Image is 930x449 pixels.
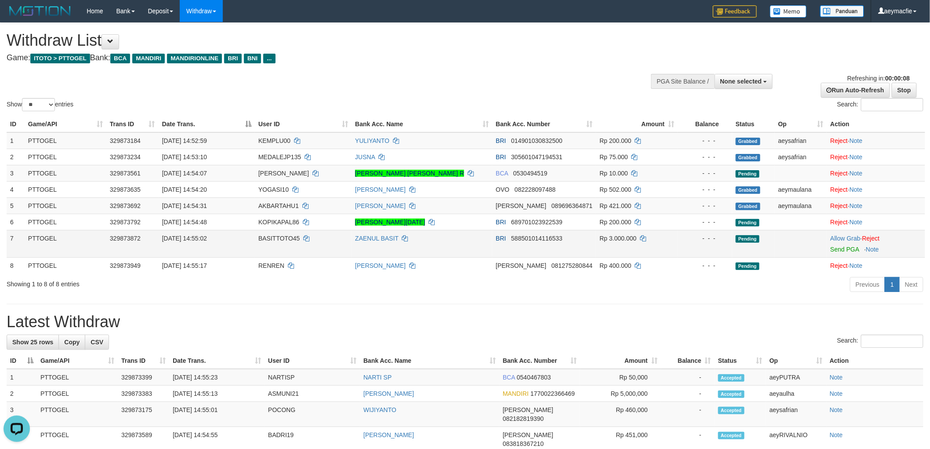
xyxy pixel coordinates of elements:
[169,402,265,427] td: [DATE] 14:55:01
[830,431,843,438] a: Note
[7,149,25,165] td: 2
[7,313,923,331] h1: Latest Withdraw
[837,335,923,348] label: Search:
[827,214,925,230] td: ·
[355,202,406,209] a: [PERSON_NAME]
[162,153,207,161] span: [DATE] 14:53:10
[162,262,207,269] span: [DATE] 14:55:17
[4,4,30,30] button: Open LiveChat chat widget
[599,235,636,242] span: Rp 3.000.000
[775,149,827,165] td: aeysafrian
[862,235,880,242] a: Reject
[681,218,729,226] div: - - -
[552,202,592,209] span: Copy 089696364871 to clipboard
[7,230,25,257] td: 7
[718,407,745,414] span: Accepted
[503,390,529,397] span: MANDIRI
[661,369,715,386] td: -
[492,116,596,132] th: Bank Acc. Number: activate to sort column ascending
[7,386,37,402] td: 2
[7,276,381,288] div: Showing 1 to 8 of 8 entries
[736,235,759,243] span: Pending
[85,335,109,350] a: CSV
[820,5,864,17] img: panduan.png
[827,165,925,181] td: ·
[678,116,732,132] th: Balance
[830,137,848,144] a: Reject
[775,132,827,149] td: aeysafrian
[110,186,141,193] span: 329873635
[830,406,843,413] a: Note
[899,277,923,292] a: Next
[162,202,207,209] span: [DATE] 14:54:31
[7,54,611,62] h4: Game: Bank:
[496,186,509,193] span: OVO
[599,153,628,161] span: Rp 75.000
[7,165,25,181] td: 3
[681,136,729,145] div: - - -
[713,5,757,18] img: Feedback.jpg
[715,353,766,369] th: Status: activate to sort column ascending
[503,431,553,438] span: [PERSON_NAME]
[352,116,492,132] th: Bank Acc. Name: activate to sort column ascending
[355,219,425,226] a: [PERSON_NAME][DATE]
[91,339,103,346] span: CSV
[732,116,775,132] th: Status
[355,137,389,144] a: YULIYANTO
[847,75,910,82] span: Refreshing in:
[850,170,863,177] a: Note
[7,181,25,197] td: 4
[360,353,499,369] th: Bank Acc. Name: activate to sort column ascending
[12,339,53,346] span: Show 25 rows
[681,185,729,194] div: - - -
[263,54,275,63] span: ...
[110,262,141,269] span: 329873949
[162,137,207,144] span: [DATE] 14:52:59
[25,181,106,197] td: PTTOGEL
[827,197,925,214] td: ·
[30,54,90,63] span: ITOTO > PTTOGEL
[861,98,923,111] input: Search:
[830,374,843,381] a: Note
[580,353,661,369] th: Amount: activate to sort column ascending
[363,431,414,438] a: [PERSON_NAME]
[736,186,760,194] span: Grabbed
[118,402,169,427] td: 329873175
[37,369,118,386] td: PTTOGEL
[766,353,826,369] th: Op: activate to sort column ascending
[37,386,118,402] td: PTTOGEL
[850,202,863,209] a: Note
[766,369,826,386] td: aeyPUTRA
[7,335,59,350] a: Show 25 rows
[110,202,141,209] span: 329873692
[681,261,729,270] div: - - -
[169,353,265,369] th: Date Trans.: activate to sort column ascending
[224,54,241,63] span: BRI
[496,262,546,269] span: [PERSON_NAME]
[830,202,848,209] a: Reject
[503,415,544,422] span: Copy 082182819390 to clipboard
[363,374,392,381] a: NARTI SP
[517,374,551,381] span: Copy 0540467803 to clipboard
[850,186,863,193] a: Note
[265,402,360,427] td: POCONG
[718,374,745,382] span: Accepted
[167,54,222,63] span: MANDIRIONLINE
[7,369,37,386] td: 1
[850,137,863,144] a: Note
[830,153,848,161] a: Reject
[110,170,141,177] span: 329873561
[499,353,580,369] th: Bank Acc. Number: activate to sort column ascending
[7,116,25,132] th: ID
[244,54,261,63] span: BNI
[7,32,611,49] h1: Withdraw List
[718,391,745,398] span: Accepted
[830,235,862,242] span: ·
[169,386,265,402] td: [DATE] 14:55:13
[599,186,631,193] span: Rp 502.000
[530,390,575,397] span: Copy 1770022366469 to clipboard
[830,219,848,226] a: Reject
[64,339,80,346] span: Copy
[775,197,827,214] td: aeymaulana
[830,262,848,269] a: Reject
